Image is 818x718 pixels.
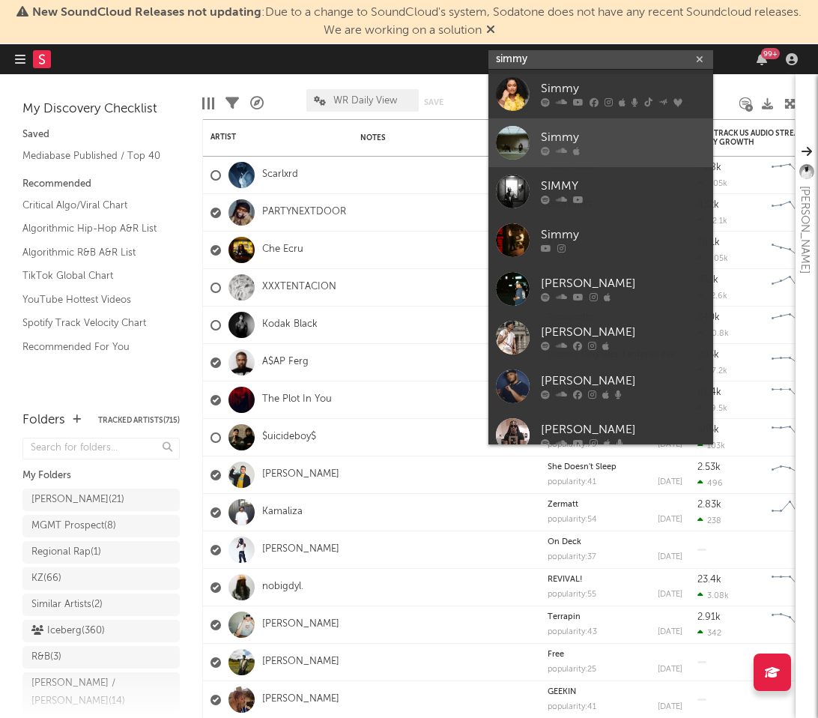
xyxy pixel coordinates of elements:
[697,441,725,450] div: 103k
[697,612,721,622] div: 2.91k
[22,100,180,118] div: My Discovery Checklist
[541,178,706,196] div: SIMMY
[697,500,721,510] div: 2.83k
[31,491,124,509] div: [PERSON_NAME] ( 21 )
[31,675,137,711] div: [PERSON_NAME] / [PERSON_NAME] ( 14 )
[548,688,682,696] div: GEEKIN
[488,50,713,69] input: Search for artists
[250,82,264,125] div: A&R Pipeline
[548,703,596,711] div: popularity: 41
[22,244,165,261] a: Algorithmic R&B A&R List
[262,206,346,219] a: PARTYNEXTDOOR
[22,567,180,590] a: KZ(66)
[31,648,61,666] div: R&B ( 3 )
[262,393,332,406] a: The Plot In You
[31,543,101,561] div: Regional Rap ( 1 )
[22,315,165,331] a: Spotify Track Velocity Chart
[262,468,339,481] a: [PERSON_NAME]
[697,591,729,600] div: 3.08k
[488,362,713,411] a: [PERSON_NAME]
[22,292,165,308] a: YouTube Hottest Videos
[32,7,802,37] span: : Due to a change to SoundCloud's system, Sodatone does not have any recent Soundcloud releases. ...
[548,463,682,471] div: She Doesn't Sleep
[658,703,682,711] div: [DATE]
[262,319,318,331] a: Kodak Black
[761,48,780,59] div: 99 +
[548,441,597,449] div: popularity: 79
[548,651,682,659] div: Free
[548,613,682,621] div: Terrapin
[658,628,682,636] div: [DATE]
[488,216,713,265] a: Simmy
[22,467,180,485] div: My Folders
[22,339,165,355] a: Recommended For You
[548,538,581,546] a: On Deck
[658,516,682,524] div: [DATE]
[22,515,180,537] a: MGMT Prospect(8)
[262,281,336,294] a: XXXTENTACION
[262,543,339,556] a: [PERSON_NAME]
[210,133,323,142] div: Artist
[658,553,682,561] div: [DATE]
[548,501,578,509] a: Zermatt
[548,516,597,524] div: popularity: 54
[22,148,165,164] a: Mediabase Published / Top 40
[262,506,303,519] a: Kamaliza
[548,591,596,599] div: popularity: 55
[22,541,180,564] a: Regional Rap(1)
[31,596,103,614] div: Similar Artists ( 2 )
[548,688,576,696] a: GEEKIN
[548,553,596,561] div: popularity: 37
[697,628,721,638] div: 342
[333,96,397,106] span: WR Daily View
[548,463,616,471] a: She Doesn't Sleep
[697,478,723,488] div: 496
[541,372,706,390] div: [PERSON_NAME]
[697,462,721,472] div: 2.53k
[262,656,339,669] a: [PERSON_NAME]
[541,129,706,147] div: Simmy
[22,438,180,459] input: Search for folders...
[796,186,814,274] div: [PERSON_NAME]
[262,169,298,181] a: Scarlxrd
[548,576,583,584] a: REVIVAL!
[22,489,180,511] a: [PERSON_NAME](21)
[31,570,61,588] div: KZ ( 66 )
[658,478,682,486] div: [DATE]
[541,80,706,98] div: Simmy
[697,328,729,338] div: 20.8k
[22,268,165,284] a: TikTok Global Chart
[262,431,316,444] a: $uicideboy$
[548,576,682,584] div: REVIVAL!
[22,175,180,193] div: Recommended
[22,594,180,616] a: Similar Artists(2)
[548,613,581,621] a: Terrapin
[658,666,682,674] div: [DATE]
[697,575,721,585] div: 23.4k
[488,411,713,459] a: [PERSON_NAME]
[541,226,706,244] div: Simmy
[488,167,713,216] a: SIMMY
[488,70,713,118] a: Simmy
[697,129,810,147] div: Top Track US Audio Streams Daily Growth
[22,126,180,144] div: Saved
[31,622,105,640] div: Iceberg ( 360 )
[22,220,165,237] a: Algorithmic Hip-Hop A&R List
[262,693,339,706] a: [PERSON_NAME]
[22,620,180,642] a: Iceberg(360)
[658,591,682,599] div: [DATE]
[22,672,180,713] a: [PERSON_NAME] / [PERSON_NAME](14)
[541,324,706,342] div: [PERSON_NAME]
[658,441,682,449] div: [DATE]
[697,516,721,525] div: 238
[548,478,596,486] div: popularity: 41
[488,265,713,313] a: [PERSON_NAME]
[31,517,116,535] div: MGMT Prospect ( 8 )
[541,421,706,439] div: [PERSON_NAME]
[262,356,309,369] a: A$AP Ferg
[424,98,443,106] button: Save
[22,646,180,669] a: R&B(3)
[488,313,713,362] a: [PERSON_NAME]
[202,82,214,125] div: Edit Columns
[757,53,767,65] button: 99+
